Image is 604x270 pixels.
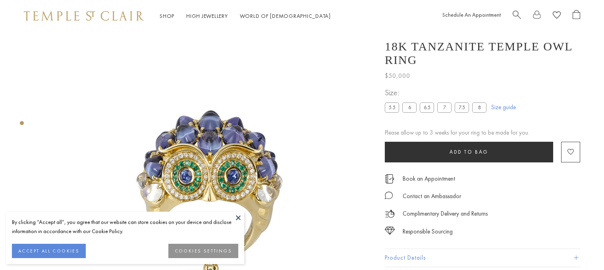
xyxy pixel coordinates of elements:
span: Size: [385,86,490,99]
img: icon_sourcing.svg [385,227,395,235]
p: Complimentary Delivery and Returns [403,209,488,219]
img: MessageIcon-01_2.svg [385,191,393,199]
label: 7 [437,102,452,112]
a: Open Shopping Bag [573,10,580,22]
label: 8 [472,102,486,112]
nav: Main navigation [160,11,331,21]
a: View Wishlist [553,10,561,22]
div: Contact an Ambassador [403,191,461,201]
label: 6.5 [420,102,434,112]
a: ShopShop [160,12,174,19]
img: icon_appointment.svg [385,174,394,183]
a: High JewelleryHigh Jewellery [186,12,228,19]
h1: 18K Tanzanite Temple Owl Ring [385,40,580,67]
div: Please allow up to 3 weeks for your ring to be made for you. [385,128,580,138]
span: Add to bag [450,148,488,155]
div: By clicking “Accept all”, you agree that our website can store cookies on your device and disclos... [12,218,238,236]
span: $50,000 [385,71,410,81]
button: Product Details [385,249,580,267]
img: Temple St. Clair [24,11,144,21]
a: Schedule An Appointment [442,11,501,18]
div: Responsible Sourcing [403,227,453,237]
label: 6 [402,102,417,112]
div: Product gallery navigation [20,119,24,131]
a: Search [513,10,521,22]
a: Book an Appointment [403,174,455,183]
a: Size guide [491,103,516,111]
button: COOKIES SETTINGS [168,244,238,258]
button: ACCEPT ALL COOKIES [12,244,86,258]
img: icon_delivery.svg [385,209,395,219]
label: 5.5 [385,102,399,112]
label: 7.5 [455,102,469,112]
a: World of [DEMOGRAPHIC_DATA]World of [DEMOGRAPHIC_DATA] [240,12,331,19]
button: Add to bag [385,142,553,162]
